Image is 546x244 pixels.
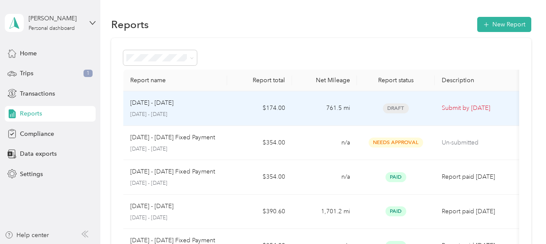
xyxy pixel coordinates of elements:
[385,172,406,182] span: Paid
[29,26,75,31] div: Personal dashboard
[20,170,43,179] span: Settings
[292,91,357,126] td: 761.5 mi
[498,196,546,244] iframe: Everlance-gr Chat Button Frame
[20,69,33,78] span: Trips
[227,195,292,229] td: $390.60
[477,17,531,32] button: New Report
[123,70,227,91] th: Report name
[111,20,149,29] h1: Reports
[227,70,292,91] th: Report total
[84,70,93,77] span: 1
[292,126,357,161] td: n/a
[442,207,514,216] p: Report paid [DATE]
[383,103,409,113] span: Draft
[5,231,49,240] button: Help center
[130,167,215,177] p: [DATE] - [DATE] Fixed Payment
[20,149,57,158] span: Data exports
[130,180,220,187] p: [DATE] - [DATE]
[364,77,428,84] div: Report status
[292,160,357,195] td: n/a
[20,49,37,58] span: Home
[442,103,514,113] p: Submit by [DATE]
[20,129,54,138] span: Compliance
[227,91,292,126] td: $174.00
[130,202,173,211] p: [DATE] - [DATE]
[442,138,514,148] p: Un-submitted
[29,14,83,23] div: [PERSON_NAME]
[130,145,220,153] p: [DATE] - [DATE]
[130,214,220,222] p: [DATE] - [DATE]
[130,111,220,119] p: [DATE] - [DATE]
[227,160,292,195] td: $354.00
[20,89,55,98] span: Transactions
[130,133,215,142] p: [DATE] - [DATE] Fixed Payment
[130,98,173,108] p: [DATE] - [DATE]
[20,109,42,118] span: Reports
[385,206,406,216] span: Paid
[435,70,521,91] th: Description
[227,126,292,161] td: $354.00
[369,138,423,148] span: Needs Approval
[292,195,357,229] td: 1,701.2 mi
[292,70,357,91] th: Net Mileage
[442,172,514,182] p: Report paid [DATE]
